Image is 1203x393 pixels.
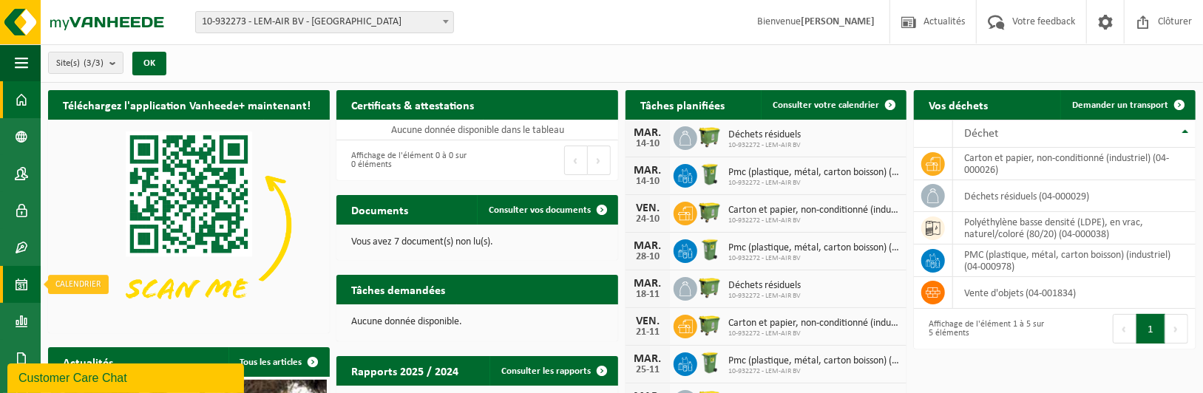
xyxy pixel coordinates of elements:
[48,52,123,74] button: Site(s)(3/3)
[564,146,588,175] button: Previous
[728,318,900,329] span: Carton et papier, non-conditionné (industriel)
[921,312,1047,345] div: Affichage de l'élément 1 à 5 sur 5 éléments
[336,120,618,140] td: Aucune donnée disponible dans le tableau
[728,242,900,254] span: Pmc (plastique, métal, carton boisson) (industriel)
[336,90,489,119] h2: Certificats & attestations
[953,245,1196,277] td: PMC (plastique, métal, carton boisson) (industriel) (04-000978)
[626,90,739,119] h2: Tâches planifiées
[964,128,998,140] span: Déchet
[48,90,325,119] h2: Téléchargez l'application Vanheede+ maintenant!
[773,100,879,110] span: Consulter votre calendrier
[728,280,801,292] span: Déchets résiduels
[633,214,663,225] div: 24-10
[697,199,722,225] img: WB-1100-HPE-GN-50
[728,216,900,225] span: 10-932272 - LEM-AIR BV
[196,12,453,33] span: 10-932273 - LEM-AIR BV - ANDERLECHT
[728,167,900,179] span: Pmc (plastique, métal, carton boisson) (industriel)
[344,144,470,177] div: Affichage de l'élément 0 à 0 sur 0 éléments
[7,360,247,393] iframe: chat widget
[489,356,617,386] a: Consulter les rapports
[48,347,128,376] h2: Actualités
[633,327,663,338] div: 21-11
[56,52,104,75] span: Site(s)
[697,162,722,187] img: WB-0240-HPE-GN-50
[1165,314,1188,344] button: Next
[1072,100,1168,110] span: Demander un transport
[633,290,663,300] div: 18-11
[477,195,617,225] a: Consulter vos documents
[801,16,875,27] strong: [PERSON_NAME]
[336,195,423,224] h2: Documents
[728,355,900,367] span: Pmc (plastique, métal, carton boisson) (industriel)
[1060,90,1194,120] a: Demander un transport
[336,356,473,385] h2: Rapports 2025 / 2024
[728,179,900,188] span: 10-932272 - LEM-AIR BV
[228,347,328,377] a: Tous les articles
[336,275,460,304] h2: Tâches demandées
[1113,314,1136,344] button: Previous
[953,180,1196,212] td: déchets résiduels (04-000029)
[728,129,801,141] span: Déchets résiduels
[351,237,603,247] p: Vous avez 7 document(s) non lu(s).
[489,205,591,215] span: Consulter vos documents
[1136,314,1165,344] button: 1
[633,202,663,214] div: VEN.
[633,252,663,262] div: 28-10
[697,124,722,149] img: WB-1100-HPE-GN-50
[728,292,801,301] span: 10-932272 - LEM-AIR BV
[697,275,722,300] img: WB-1100-HPE-GN-50
[697,237,722,262] img: WB-0240-HPE-GN-50
[914,90,1003,119] h2: Vos déchets
[728,205,900,216] span: Carton et papier, non-conditionné (industriel)
[728,141,801,150] span: 10-932272 - LEM-AIR BV
[633,240,663,252] div: MAR.
[132,52,166,75] button: OK
[728,367,900,376] span: 10-932272 - LEM-AIR BV
[633,177,663,187] div: 14-10
[588,146,611,175] button: Next
[633,353,663,365] div: MAR.
[728,254,900,263] span: 10-932272 - LEM-AIR BV
[633,165,663,177] div: MAR.
[633,127,663,139] div: MAR.
[84,58,104,68] count: (3/3)
[953,277,1196,309] td: vente d'objets (04-001834)
[953,212,1196,245] td: polyéthylène basse densité (LDPE), en vrac, naturel/coloré (80/20) (04-000038)
[953,148,1196,180] td: carton et papier, non-conditionné (industriel) (04-000026)
[633,278,663,290] div: MAR.
[351,317,603,327] p: Aucune donnée disponible.
[697,350,722,375] img: WB-0240-HPE-GN-50
[761,90,905,120] a: Consulter votre calendrier
[633,139,663,149] div: 14-10
[633,315,663,327] div: VEN.
[195,11,454,33] span: 10-932273 - LEM-AIR BV - ANDERLECHT
[48,120,330,330] img: Download de VHEPlus App
[697,312,722,338] img: WB-1100-HPE-GN-50
[633,365,663,375] div: 25-11
[728,329,900,338] span: 10-932272 - LEM-AIR BV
